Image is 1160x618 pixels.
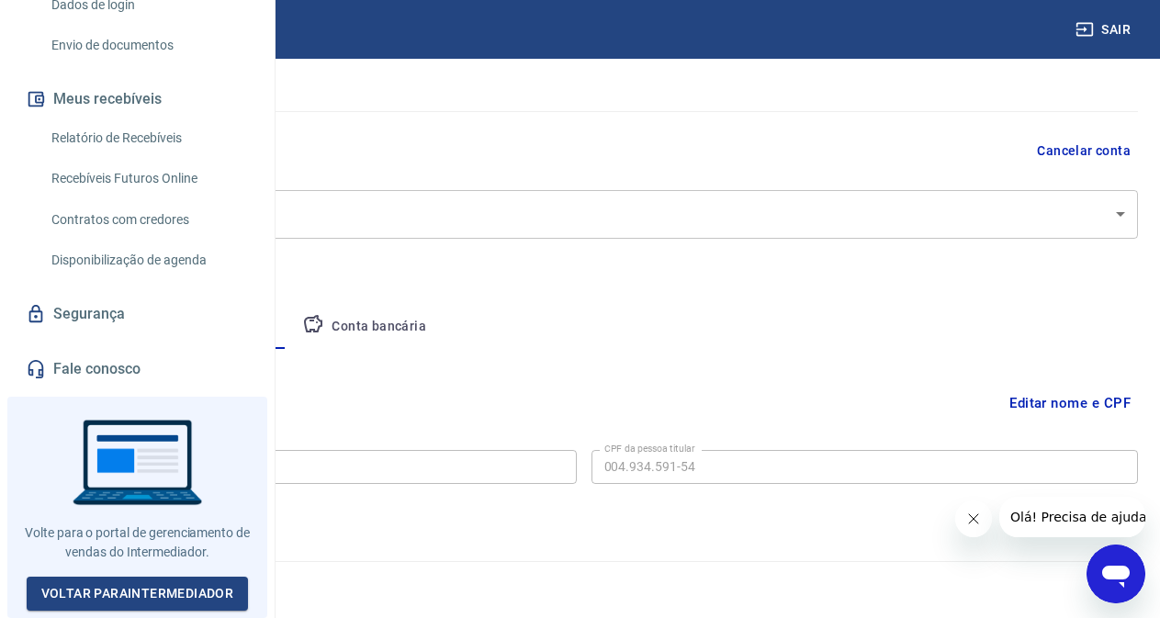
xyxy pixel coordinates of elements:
[1002,386,1138,421] button: Editar nome e CPF
[22,349,253,389] a: Fale conosco
[44,242,253,279] a: Disponibilização de agenda
[604,442,695,455] label: CPF da pessoa titular
[29,52,1138,82] h5: Dados cadastrais
[11,13,154,28] span: Olá! Precisa de ajuda?
[955,500,992,537] iframe: Fechar mensagem
[44,577,1116,596] p: 2025 ©
[22,294,253,334] a: Segurança
[44,201,253,239] a: Contratos com credores
[287,305,441,349] button: Conta bancária
[999,497,1145,537] iframe: Mensagem da empresa
[1072,13,1138,47] button: Sair
[44,119,253,157] a: Relatório de Recebíveis
[27,577,249,611] a: Voltar paraIntermediador
[1087,545,1145,603] iframe: Botão para abrir a janela de mensagens
[29,190,1138,239] div: Ponto Com Presentes e Utilidades
[44,27,253,64] a: Envio de documentos
[1030,134,1138,168] button: Cancelar conta
[44,160,253,197] a: Recebíveis Futuros Online
[22,79,253,119] button: Meus recebíveis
